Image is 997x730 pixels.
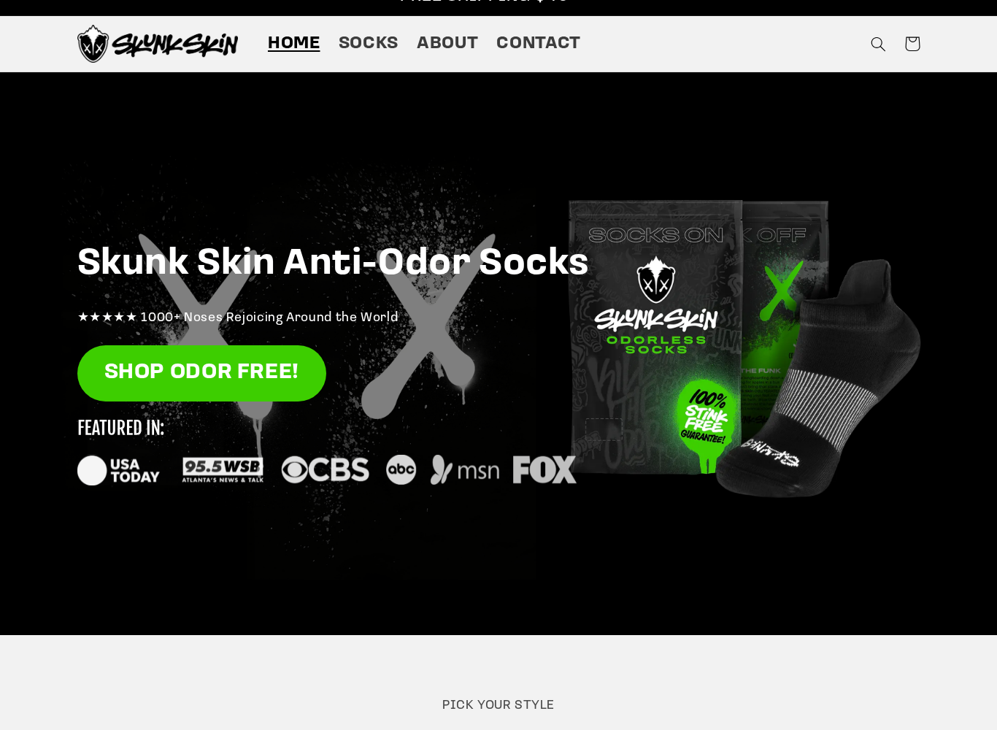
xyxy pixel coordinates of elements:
span: Socks [339,34,399,56]
p: ★★★★★ 1000+ Noses Rejoicing Around the World [77,308,920,331]
span: Contact [496,34,580,56]
h3: Pick your style [261,699,736,715]
summary: Search [862,28,896,61]
img: new_featured_logos_1_small.svg [77,420,577,486]
a: SHOP ODOR FREE! [77,346,326,402]
strong: Skunk Skin Anti-Odor Socks [77,247,590,284]
img: Skunk Skin Anti-Odor Socks. [77,26,238,64]
a: About [407,24,487,65]
span: Home [268,34,320,56]
a: Contact [488,24,590,65]
a: Socks [329,24,407,65]
a: Home [258,24,329,65]
span: About [417,34,478,56]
